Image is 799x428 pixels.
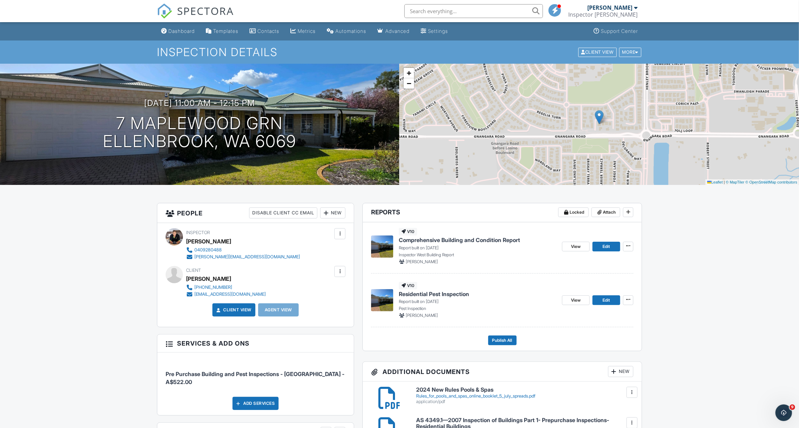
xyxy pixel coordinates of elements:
[418,25,451,38] a: Settings
[407,79,411,88] span: −
[158,25,197,38] a: Dashboard
[186,247,300,253] a: 0409280488
[726,180,745,184] a: © MapTiler
[157,203,354,223] h3: People
[428,28,448,34] div: Settings
[385,28,410,34] div: Advanced
[168,28,195,34] div: Dashboard
[320,207,345,219] div: New
[203,25,241,38] a: Templates
[724,180,725,184] span: |
[335,28,366,34] div: Automations
[324,25,369,38] a: Automations (Basic)
[157,335,354,353] h3: Services & Add ons
[375,25,412,38] a: Advanced
[298,28,316,34] div: Metrics
[157,46,642,58] h1: Inspection Details
[601,28,638,34] div: Support Center
[103,114,297,151] h1: 7 Maplewood Grn Ellenbrook, WA 6069
[194,292,266,297] div: [EMAIL_ADDRESS][DOMAIN_NAME]
[249,207,317,219] div: Disable Client CC Email
[790,404,795,410] span: 9
[177,3,234,18] span: SPECTORA
[578,47,617,57] div: Client View
[232,397,279,410] div: Add Services
[186,253,300,260] a: [PERSON_NAME][EMAIL_ADDRESS][DOMAIN_NAME]
[404,78,414,89] a: Zoom out
[416,387,633,404] a: 2024 New Rules Pools & Spas Rules_for_pools_and_spas_online_booklet_5_july_spreads.pdf applicatio...
[595,110,604,124] img: Marker
[157,9,234,24] a: SPECTORA
[247,25,282,38] a: Contacts
[166,371,344,385] span: Pre Purchase Building and Pest Inspections - [GEOGRAPHIC_DATA] - A$522.00
[186,274,231,284] div: [PERSON_NAME]
[157,3,172,19] img: The Best Home Inspection Software - Spectora
[215,306,252,313] a: Client View
[288,25,318,38] a: Metrics
[587,4,632,11] div: [PERSON_NAME]
[707,180,723,184] a: Leaflet
[186,268,201,273] span: Client
[608,366,633,377] div: New
[591,25,641,38] a: Support Center
[194,254,300,260] div: [PERSON_NAME][EMAIL_ADDRESS][DOMAIN_NAME]
[166,358,345,391] li: Service: Pre Purchase Building and Pest Inspections - Perth
[194,247,222,253] div: 0409280488
[404,68,414,78] a: Zoom in
[775,404,792,421] iframe: Intercom live chat
[568,11,638,18] div: Inspector West
[186,236,231,247] div: [PERSON_NAME]
[619,47,642,57] div: More
[404,4,543,18] input: Search everything...
[746,180,797,184] a: © OpenStreetMap contributors
[578,49,618,54] a: Client View
[363,362,642,382] h3: Additional Documents
[186,284,266,291] a: [PHONE_NUMBER]
[416,393,633,399] div: Rules_for_pools_and_spas_online_booklet_5_july_spreads.pdf
[194,285,232,290] div: [PHONE_NUMBER]
[213,28,238,34] div: Templates
[416,399,633,404] div: application/pdf
[186,230,210,235] span: Inspector
[257,28,279,34] div: Contacts
[186,291,266,298] a: [EMAIL_ADDRESS][DOMAIN_NAME]
[407,69,411,77] span: +
[144,98,255,108] h3: [DATE] 11:00 am - 12:15 pm
[416,387,633,393] h6: 2024 New Rules Pools & Spas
